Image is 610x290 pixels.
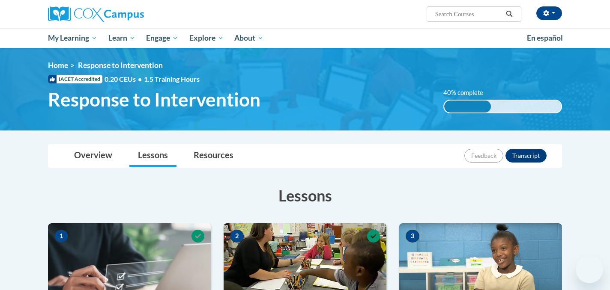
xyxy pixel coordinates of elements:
img: Cox Campus [48,6,144,22]
span: 0.20 CEUs [105,74,144,84]
span: Response to Intervention [48,88,260,111]
button: Transcript [505,149,547,163]
div: Main menu [35,28,575,48]
a: Overview [66,145,121,167]
span: IACET Accredited [48,75,102,83]
span: About [234,33,263,43]
span: Response to Intervention [78,61,163,70]
span: 1 [54,230,68,243]
span: Explore [189,33,224,43]
span: • [138,75,142,83]
input: Search Courses [434,9,503,19]
a: About [229,28,269,48]
h3: Lessons [48,185,562,206]
span: My Learning [48,33,97,43]
span: 2 [230,230,244,243]
a: Explore [184,28,229,48]
a: En español [521,29,568,47]
a: Learn [103,28,141,48]
span: En español [527,33,563,42]
button: Search [503,9,516,19]
a: Resources [185,145,242,167]
a: Home [48,61,68,70]
label: 40% complete [443,88,493,98]
a: Engage [141,28,184,48]
button: Feedback [464,149,503,163]
a: My Learning [42,28,103,48]
span: Engage [146,33,178,43]
div: 40% complete [444,101,491,112]
iframe: Button to launch messaging window [576,256,603,283]
span: Learn [108,33,135,43]
span: 3 [406,230,419,243]
button: Account Settings [536,6,562,20]
a: Lessons [129,145,176,167]
a: Cox Campus [48,6,211,22]
span: 1.5 Training Hours [144,75,200,83]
